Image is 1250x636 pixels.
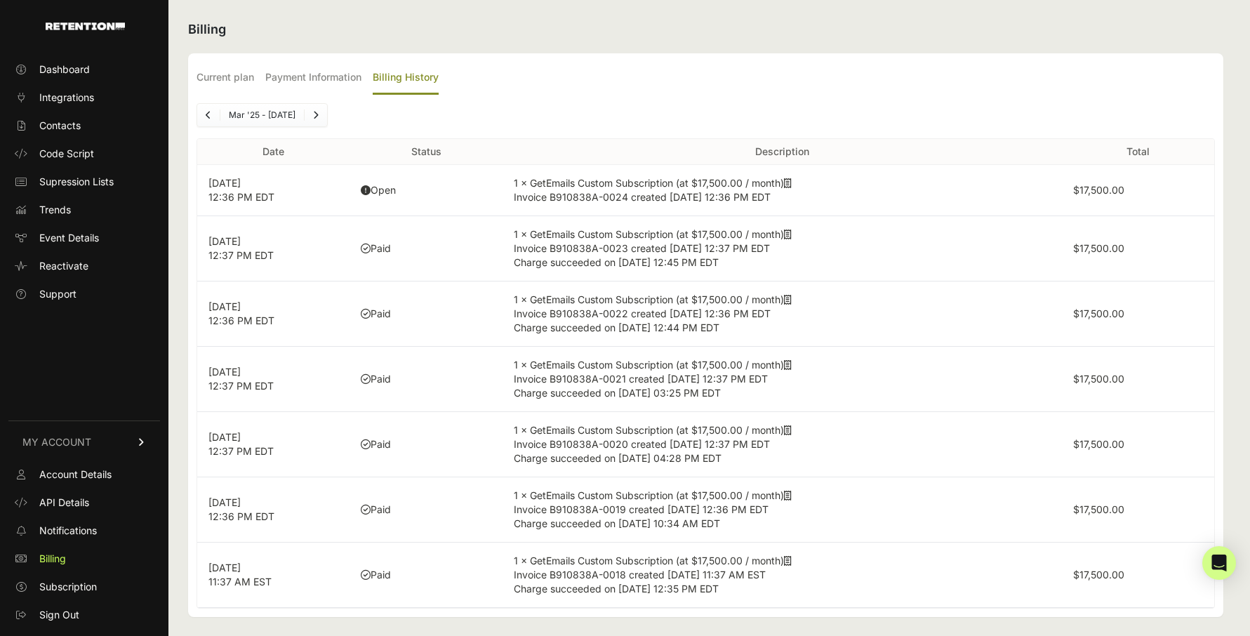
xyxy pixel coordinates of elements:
div: Open Intercom Messenger [1202,546,1236,580]
span: Charge succeeded on [DATE] 04:28 PM EDT [514,452,722,464]
a: Supression Lists [8,171,160,193]
a: API Details [8,491,160,514]
a: Billing [8,548,160,570]
label: Billing History [373,62,439,95]
span: Charge succeeded on [DATE] 10:34 AM EDT [514,517,720,529]
span: MY ACCOUNT [22,435,91,449]
span: Billing [39,552,66,566]
td: 1 × GetEmails Custom Subscription (at $17,500.00 / month) [503,477,1062,543]
a: Support [8,283,160,305]
a: Dashboard [8,58,160,81]
td: Paid [350,477,502,543]
th: Status [350,139,502,165]
a: Trends [8,199,160,221]
span: API Details [39,496,89,510]
a: MY ACCOUNT [8,420,160,463]
td: Paid [350,216,502,281]
span: Support [39,287,77,301]
td: Open [350,165,502,216]
td: Paid [350,281,502,347]
span: Supression Lists [39,175,114,189]
span: Invoice B910838A-0019 created [DATE] 12:36 PM EDT [514,503,769,515]
a: Subscription [8,576,160,598]
td: Paid [350,347,502,412]
td: 1 × GetEmails Custom Subscription (at $17,500.00 / month) [503,216,1062,281]
td: 1 × GetEmails Custom Subscription (at $17,500.00 / month) [503,543,1062,608]
p: [DATE] 12:37 PM EDT [208,365,338,393]
a: Reactivate [8,255,160,277]
p: [DATE] 11:37 AM EST [208,561,338,589]
a: Previous [197,104,220,126]
label: Payment Information [265,62,361,95]
span: Invoice B910838A-0018 created [DATE] 11:37 AM EST [514,569,766,581]
span: Charge succeeded on [DATE] 12:44 PM EDT [514,322,719,333]
td: Paid [350,412,502,477]
p: [DATE] 12:37 PM EDT [208,234,338,263]
th: Date [197,139,350,165]
p: [DATE] 12:36 PM EDT [208,176,338,204]
h2: Billing [188,20,1223,39]
label: $17,500.00 [1073,373,1124,385]
span: Account Details [39,468,112,482]
p: [DATE] 12:37 PM EDT [208,430,338,458]
td: 1 × GetEmails Custom Subscription (at $17,500.00 / month) [503,281,1062,347]
a: Next [305,104,327,126]
label: $17,500.00 [1073,503,1124,515]
label: $17,500.00 [1073,307,1124,319]
label: $17,500.00 [1073,438,1124,450]
li: Mar '25 - [DATE] [220,110,304,121]
img: Retention.com [46,22,125,30]
a: Integrations [8,86,160,109]
span: Invoice B910838A-0021 created [DATE] 12:37 PM EDT [514,373,768,385]
label: $17,500.00 [1073,242,1124,254]
span: Dashboard [39,62,90,77]
span: Invoice B910838A-0022 created [DATE] 12:36 PM EDT [514,307,771,319]
span: Charge succeeded on [DATE] 12:35 PM EDT [514,583,719,595]
a: Notifications [8,519,160,542]
span: Code Script [39,147,94,161]
span: Subscription [39,580,97,594]
td: 1 × GetEmails Custom Subscription (at $17,500.00 / month) [503,165,1062,216]
span: Event Details [39,231,99,245]
span: Invoice B910838A-0023 created [DATE] 12:37 PM EDT [514,242,770,254]
span: Contacts [39,119,81,133]
p: [DATE] 12:36 PM EDT [208,300,338,328]
td: Paid [350,543,502,608]
span: Sign Out [39,608,79,622]
label: Current plan [197,62,254,95]
a: Contacts [8,114,160,137]
span: Notifications [39,524,97,538]
label: $17,500.00 [1073,184,1124,196]
span: Reactivate [39,259,88,273]
p: [DATE] 12:36 PM EDT [208,496,338,524]
a: Sign Out [8,604,160,626]
td: 1 × GetEmails Custom Subscription (at $17,500.00 / month) [503,347,1062,412]
th: Description [503,139,1062,165]
th: Total [1062,139,1214,165]
td: 1 × GetEmails Custom Subscription (at $17,500.00 / month) [503,412,1062,477]
span: Invoice B910838A-0020 created [DATE] 12:37 PM EDT [514,438,770,450]
span: Invoice B910838A-0024 created [DATE] 12:36 PM EDT [514,191,771,203]
a: Code Script [8,143,160,165]
span: Integrations [39,91,94,105]
span: Charge succeeded on [DATE] 03:25 PM EDT [514,387,721,399]
span: Charge succeeded on [DATE] 12:45 PM EDT [514,256,719,268]
label: $17,500.00 [1073,569,1124,581]
a: Account Details [8,463,160,486]
a: Event Details [8,227,160,249]
span: Trends [39,203,71,217]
